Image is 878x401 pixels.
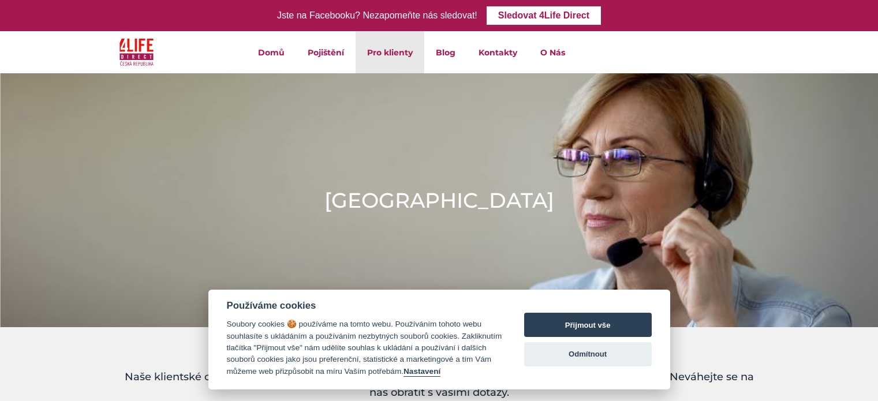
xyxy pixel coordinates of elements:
[487,6,601,25] a: Sledovat 4Life Direct
[524,313,652,337] button: Přijmout vše
[403,367,440,377] button: Nastavení
[119,36,154,69] img: 4Life Direct Česká republika logo
[467,31,529,73] a: Kontakty
[324,186,554,215] h1: [GEOGRAPHIC_DATA]
[277,8,477,24] div: Jste na Facebooku? Nezapomeňte nás sledovat!
[119,369,760,400] h4: Naše klientské centrum 4Life Direct je připraveno vám sdělit veškeré informace o vaší pojistné sm...
[227,300,502,312] div: Používáme cookies
[227,318,502,377] div: Soubory cookies 🍪 používáme na tomto webu. Používáním tohoto webu souhlasíte s ukládáním a použív...
[424,31,467,73] a: Blog
[524,342,652,366] button: Odmítnout
[119,355,760,365] h5: Potřebujete poradit s vaší stávající pojistnou smlouvou?
[246,31,296,73] a: Domů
